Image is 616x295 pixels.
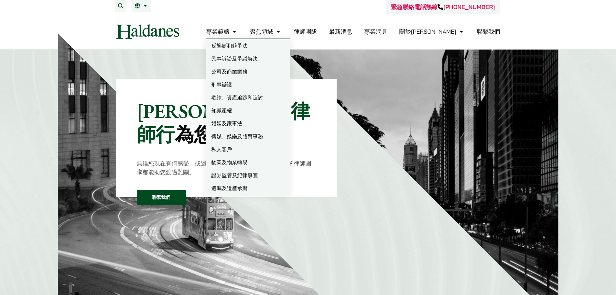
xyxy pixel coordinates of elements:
[137,159,316,176] p: 無論您現在有何感受，或遇到甚麼法律問題，我們屢獲殊榮的律師團隊都能助您渡過難關。
[135,3,149,8] a: 繁
[329,28,352,35] a: 最新消息
[137,190,186,205] a: 聯繫我們
[206,52,290,65] a: 民事訴訟及爭議解決
[175,122,289,147] mark: 為您排難解紛
[206,117,290,130] a: 婚姻及家事法
[116,24,179,39] img: Logo of Haldanes
[206,104,290,117] a: 知識產權
[391,3,495,11] a: 緊急聯絡電話熱線[PHONE_NUMBER]
[294,28,317,35] a: 律師團隊
[477,28,500,35] a: 聯繫我們
[364,28,387,35] a: 專業洞見
[206,130,290,143] a: 傳媒、娛樂及體育事務
[250,28,282,35] a: 聚焦領域
[206,182,290,195] a: 遺囑及遺產承辦
[206,91,290,104] a: 欺詐、資產追踪和追討
[206,78,290,91] a: 刑事辯護
[206,143,290,156] a: 私人客戶
[206,39,290,52] a: 反壟斷和競爭法
[206,65,290,78] a: 公司及商業業務
[206,156,290,169] a: 物業及物業轉易
[399,28,465,35] a: 關於何敦
[137,99,316,146] p: [PERSON_NAME]律師行
[206,169,290,182] a: 證券監管及紀律事宜
[206,28,238,35] a: 專業範疇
